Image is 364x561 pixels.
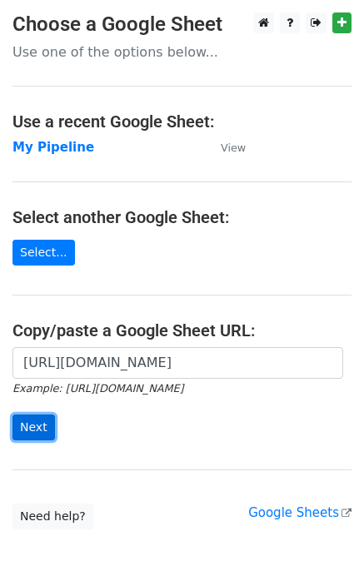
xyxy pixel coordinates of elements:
a: Need help? [12,504,93,529]
a: View [204,140,246,155]
iframe: Chat Widget [281,481,364,561]
input: Paste your Google Sheet URL here [12,347,343,379]
a: My Pipeline [12,140,94,155]
small: Example: [URL][DOMAIN_NAME] [12,382,183,395]
a: Select... [12,240,75,266]
small: View [221,141,246,154]
input: Next [12,415,55,440]
h4: Copy/paste a Google Sheet URL: [12,320,352,340]
h4: Use a recent Google Sheet: [12,112,352,132]
h3: Choose a Google Sheet [12,12,352,37]
p: Use one of the options below... [12,43,352,61]
a: Google Sheets [248,505,352,520]
h4: Select another Google Sheet: [12,207,352,227]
